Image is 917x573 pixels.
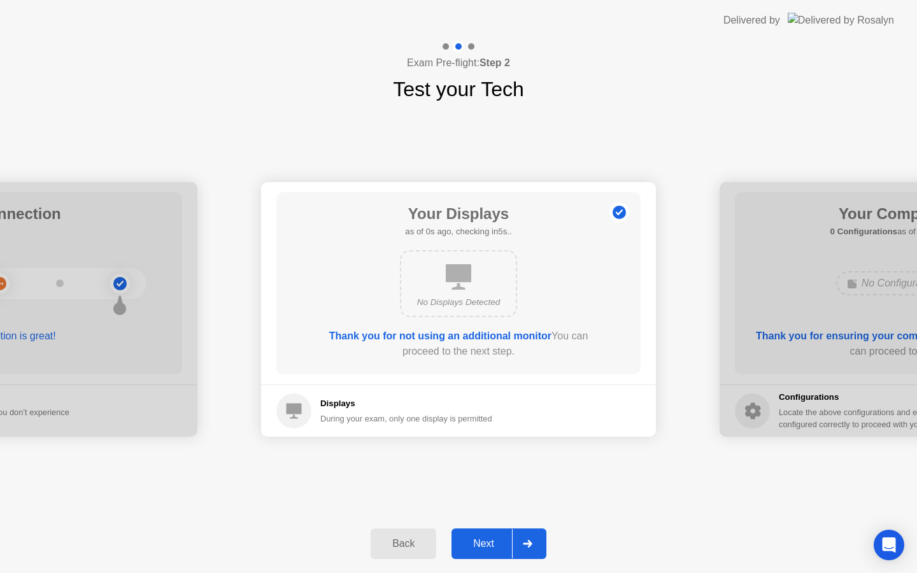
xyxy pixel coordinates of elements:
[451,528,546,559] button: Next
[480,57,510,68] b: Step 2
[874,530,904,560] div: Open Intercom Messenger
[788,13,894,27] img: Delivered by Rosalyn
[455,538,512,549] div: Next
[405,202,511,225] h1: Your Displays
[329,330,551,341] b: Thank you for not using an additional monitor
[411,296,506,309] div: No Displays Detected
[393,74,524,104] h1: Test your Tech
[371,528,436,559] button: Back
[407,55,510,71] h4: Exam Pre-flight:
[723,13,780,28] div: Delivered by
[320,413,492,425] div: During your exam, only one display is permitted
[405,225,511,238] h5: as of 0s ago, checking in5s..
[313,329,604,359] div: You can proceed to the next step.
[374,538,432,549] div: Back
[320,397,492,410] h5: Displays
